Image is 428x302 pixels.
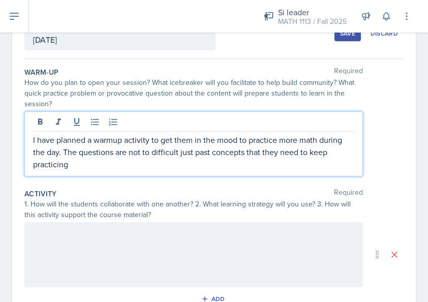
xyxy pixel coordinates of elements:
[278,16,347,27] div: MATH 1113 / Fall 2025
[278,6,347,18] div: Si leader
[24,189,57,199] label: Activity
[24,199,363,220] div: 1. How will the students collaborate with one another? 2. What learning strategy will you use? 3....
[334,189,363,199] span: Required
[24,67,58,77] label: Warm-Up
[33,134,354,170] p: I have planned a warmup activity to get them in the mood to practice more math during the day. Th...
[365,26,404,41] button: Discard
[24,77,363,109] div: How do you plan to open your session? What icebreaker will you facilitate to help build community...
[334,26,361,41] button: Save
[340,29,355,38] div: Save
[334,67,363,77] span: Required
[371,29,398,38] div: Discard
